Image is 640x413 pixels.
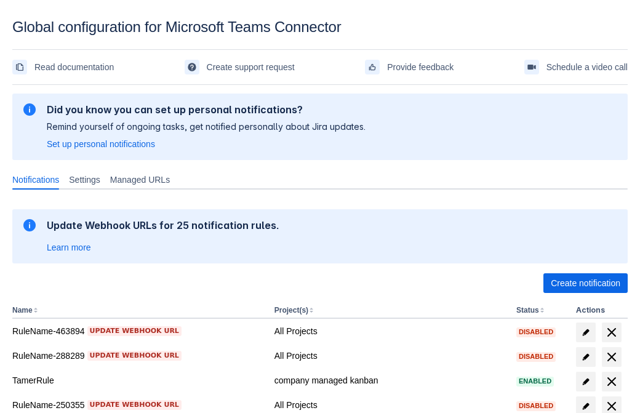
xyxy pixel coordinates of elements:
[47,138,155,150] a: Set up personal notifications
[15,62,25,72] span: documentation
[527,62,537,72] span: videoCall
[274,325,506,337] div: All Projects
[34,57,114,77] span: Read documentation
[12,57,114,77] a: Read documentation
[274,306,308,315] button: Project(s)
[90,400,179,410] span: Update webhook URL
[90,351,179,361] span: Update webhook URL
[47,241,91,254] a: Learn more
[516,353,556,360] span: Disabled
[185,57,295,77] a: Create support request
[12,399,265,411] div: RuleName-250355
[12,325,265,337] div: RuleName-463894
[516,378,554,385] span: Enabled
[551,273,620,293] span: Create notification
[69,174,100,186] span: Settings
[12,374,265,387] div: TamerRule
[47,219,279,231] h2: Update Webhook URLs for 25 notification rules.
[22,102,37,117] span: information
[47,121,366,133] p: Remind yourself of ongoing tasks, get notified personally about Jira updates.
[516,329,556,335] span: Disabled
[12,18,628,36] div: Global configuration for Microsoft Teams Connector
[187,62,197,72] span: support
[516,306,539,315] button: Status
[581,327,591,337] span: edit
[604,374,619,389] span: delete
[524,57,628,77] a: Schedule a video call
[207,57,295,77] span: Create support request
[110,174,170,186] span: Managed URLs
[365,57,454,77] a: Provide feedback
[543,273,628,293] button: Create notification
[12,306,33,315] button: Name
[22,218,37,233] span: information
[516,403,556,409] span: Disabled
[367,62,377,72] span: feedback
[274,399,506,411] div: All Projects
[387,57,454,77] span: Provide feedback
[546,57,628,77] span: Schedule a video call
[274,350,506,362] div: All Projects
[274,374,506,387] div: company managed kanban
[12,174,59,186] span: Notifications
[604,325,619,340] span: delete
[47,103,366,116] h2: Did you know you can set up personal notifications?
[604,350,619,364] span: delete
[571,303,628,319] th: Actions
[90,326,179,336] span: Update webhook URL
[581,377,591,387] span: edit
[581,352,591,362] span: edit
[581,401,591,411] span: edit
[12,350,265,362] div: RuleName-288289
